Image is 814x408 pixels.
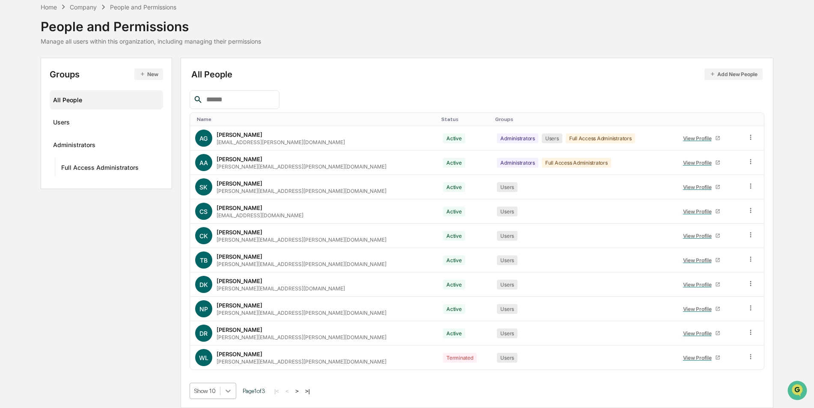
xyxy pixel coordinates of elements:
[441,116,488,122] div: Toggle SortBy
[9,65,24,81] img: 1746055101610-c473b297-6a78-478c-a979-82029cc54cd1
[9,125,15,132] div: 🔎
[199,183,208,191] span: SK
[110,3,176,11] div: People and Permissions
[749,116,761,122] div: Toggle SortBy
[9,109,15,115] div: 🖐️
[217,212,303,219] div: [EMAIL_ADDRESS][DOMAIN_NAME]
[243,387,265,394] span: Page 1 of 3
[146,68,156,78] button: Start new chat
[679,156,724,169] a: View Profile
[679,180,724,194] a: View Profile
[497,207,517,216] div: Users
[443,207,465,216] div: Active
[41,38,261,45] div: Manage all users within this organization, including managing their permissions
[497,255,517,265] div: Users
[497,182,517,192] div: Users
[683,355,715,361] div: View Profile
[677,116,738,122] div: Toggle SortBy
[679,327,724,340] a: View Profile
[217,334,386,340] div: [PERSON_NAME][EMAIL_ADDRESS][PERSON_NAME][DOMAIN_NAME]
[41,12,261,34] div: People and Permissions
[85,145,104,151] span: Pylon
[217,358,386,365] div: [PERSON_NAME][EMAIL_ADDRESS][PERSON_NAME][DOMAIN_NAME]
[61,164,139,174] div: Full Access Administrators
[683,184,715,190] div: View Profile
[5,121,57,136] a: 🔎Data Lookup
[787,380,810,403] iframe: Open customer support
[217,163,386,170] div: [PERSON_NAME][EMAIL_ADDRESS][PERSON_NAME][DOMAIN_NAME]
[199,159,208,166] span: AA
[199,232,208,239] span: CK
[679,351,724,364] a: View Profile
[497,328,517,338] div: Users
[497,231,517,241] div: Users
[217,188,386,194] div: [PERSON_NAME][EMAIL_ADDRESS][PERSON_NAME][DOMAIN_NAME]
[217,131,262,138] div: [PERSON_NAME]
[679,302,724,316] a: View Profile
[199,330,208,337] span: DR
[497,280,517,290] div: Users
[53,141,95,151] div: Administrators
[217,229,262,236] div: [PERSON_NAME]
[200,257,208,264] span: TB
[217,261,386,267] div: [PERSON_NAME][EMAIL_ADDRESS][PERSON_NAME][DOMAIN_NAME]
[199,354,208,361] span: WL
[217,180,262,187] div: [PERSON_NAME]
[29,65,140,74] div: Start new chat
[5,104,59,120] a: 🖐️Preclearance
[683,257,715,263] div: View Profile
[443,304,465,314] div: Active
[679,132,724,145] a: View Profile
[683,306,715,312] div: View Profile
[53,93,160,107] div: All People
[17,124,54,133] span: Data Lookup
[71,108,106,116] span: Attestations
[272,387,282,395] button: |<
[683,233,715,239] div: View Profile
[679,254,724,267] a: View Profile
[29,74,108,81] div: We're available if you need us!
[217,285,345,292] div: [PERSON_NAME][EMAIL_ADDRESS][DOMAIN_NAME]
[41,3,57,11] div: Home
[217,351,262,358] div: [PERSON_NAME]
[191,68,763,80] div: All People
[17,108,55,116] span: Preclearance
[443,231,465,241] div: Active
[217,326,262,333] div: [PERSON_NAME]
[683,281,715,288] div: View Profile
[679,278,724,291] a: View Profile
[497,133,538,143] div: Administrators
[683,160,715,166] div: View Profile
[679,205,724,218] a: View Profile
[217,204,262,211] div: [PERSON_NAME]
[542,158,611,168] div: Full Access Administrators
[293,387,301,395] button: >
[70,3,97,11] div: Company
[217,278,262,284] div: [PERSON_NAME]
[443,158,465,168] div: Active
[217,253,262,260] div: [PERSON_NAME]
[199,305,208,313] span: NP
[683,135,715,142] div: View Profile
[443,328,465,338] div: Active
[683,330,715,337] div: View Profile
[542,133,562,143] div: Users
[497,353,517,363] div: Users
[199,281,208,288] span: DK
[217,310,386,316] div: [PERSON_NAME][EMAIL_ADDRESS][PERSON_NAME][DOMAIN_NAME]
[62,109,69,115] div: 🗄️
[197,116,434,122] div: Toggle SortBy
[683,208,715,215] div: View Profile
[50,68,163,80] div: Groups
[217,139,345,145] div: [EMAIL_ADDRESS][PERSON_NAME][DOMAIN_NAME]
[9,18,156,32] p: How can we help?
[199,208,208,215] span: CS
[217,302,262,309] div: [PERSON_NAME]
[283,387,291,395] button: <
[443,255,465,265] div: Active
[443,280,465,290] div: Active
[217,156,262,163] div: [PERSON_NAME]
[443,353,477,363] div: Terminated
